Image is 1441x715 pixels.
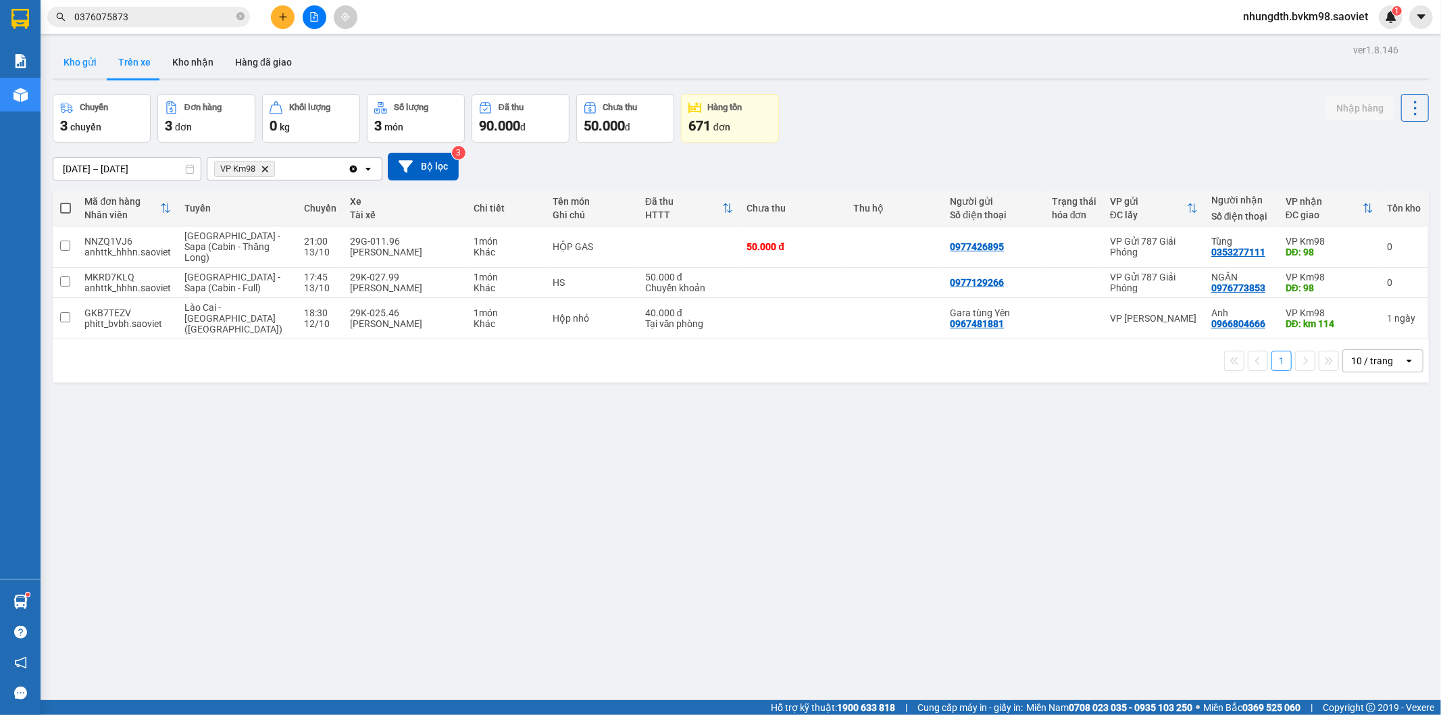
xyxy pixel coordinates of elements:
div: Tồn kho [1387,203,1421,214]
div: hóa đơn [1052,209,1096,220]
div: [PERSON_NAME] [350,247,460,257]
span: notification [14,656,27,669]
button: Đã thu90.000đ [472,94,570,143]
div: DĐ: km 114 [1286,318,1373,329]
div: ĐC lấy [1110,209,1187,220]
span: copyright [1366,703,1375,712]
input: Selected VP Km98. [278,162,279,176]
b: [DOMAIN_NAME] [180,11,326,33]
div: 1 món [474,236,539,247]
span: 0 [270,118,277,134]
div: 13/10 [304,247,336,257]
div: Khác [474,282,539,293]
span: 671 [688,118,711,134]
div: ver 1.8.146 [1353,43,1398,57]
sup: 3 [452,146,465,159]
span: đơn [175,122,192,132]
input: Select a date range. [53,158,201,180]
div: Khác [474,318,539,329]
div: 29K-027.99 [350,272,460,282]
div: VP Gửi 787 Giải Phóng [1110,272,1198,293]
img: warehouse-icon [14,88,28,102]
span: kg [280,122,290,132]
span: Hỗ trợ kỹ thuật: [771,700,895,715]
div: DĐ: 98 [1286,282,1373,293]
div: 29K-025.46 [350,307,460,318]
th: Toggle SortBy [1103,191,1205,226]
div: 0 [1387,241,1421,252]
div: VP Gửi 787 Giải Phóng [1110,236,1198,257]
button: Kho nhận [161,46,224,78]
span: [GEOGRAPHIC_DATA] - Sapa (Cabin - Full) [184,272,280,293]
button: plus [271,5,295,29]
div: Khối lượng [289,103,330,112]
div: Số lượng [394,103,428,112]
span: Lào Cai - [GEOGRAPHIC_DATA] ([GEOGRAPHIC_DATA]) [184,302,282,335]
th: Toggle SortBy [638,191,740,226]
button: Kho gửi [53,46,107,78]
span: | [1311,700,1313,715]
span: 3 [165,118,172,134]
strong: 0708 023 035 - 0935 103 250 [1069,702,1192,713]
span: 50.000 [584,118,625,134]
div: Số điện thoại [1211,211,1272,222]
div: Số điện thoại [950,209,1038,220]
div: Chi tiết [474,203,539,214]
div: 21:00 [304,236,336,247]
button: file-add [303,5,326,29]
div: Xe [350,196,460,207]
button: aim [334,5,357,29]
div: Chưa thu [747,203,840,214]
span: VP Km98 [220,164,255,174]
div: 0977426895 [950,241,1004,252]
div: 0977129266 [950,277,1004,288]
div: 0 [1387,277,1421,288]
sup: 1 [1392,6,1402,16]
div: anhttk_hhhn.saoviet [84,282,171,293]
div: Tuyến [184,203,290,214]
span: VP Km98, close by backspace [214,161,275,177]
button: Đơn hàng3đơn [157,94,255,143]
div: 1 món [474,307,539,318]
div: Hộp nhỏ [553,313,632,324]
span: file-add [309,12,319,22]
span: 3 [60,118,68,134]
svg: Clear all [348,164,359,174]
div: VP gửi [1110,196,1187,207]
div: Thu hộ [853,203,937,214]
span: message [14,687,27,699]
button: 1 [1271,351,1292,371]
div: Đã thu [499,103,524,112]
h2: XNY6GC1F [7,78,109,101]
div: Chưa thu [603,103,638,112]
span: Miền Nam [1026,700,1192,715]
th: Toggle SortBy [78,191,178,226]
sup: 1 [26,593,30,597]
span: [GEOGRAPHIC_DATA] - Sapa (Cabin - Thăng Long) [184,230,280,263]
span: ⚪️ [1196,705,1200,710]
button: Trên xe [107,46,161,78]
strong: 0369 525 060 [1242,702,1300,713]
div: MKRD7KLQ [84,272,171,282]
div: NNZQ1VJ6 [84,236,171,247]
div: Tên món [553,196,632,207]
div: DĐ: 98 [1286,247,1373,257]
div: phitt_bvbh.saoviet [84,318,171,329]
h2: VP Nhận: VP Hàng LC [71,78,326,164]
span: đ [520,122,526,132]
img: solution-icon [14,54,28,68]
span: Miền Bắc [1203,700,1300,715]
img: logo.jpg [7,11,75,78]
div: Chuyến [304,203,336,214]
span: plus [278,12,288,22]
button: Hàng tồn671đơn [681,94,779,143]
button: caret-down [1409,5,1433,29]
div: Ghi chú [553,209,632,220]
div: 10 / trang [1351,354,1393,368]
div: 0966804666 [1211,318,1265,329]
span: 3 [374,118,382,134]
span: close-circle [236,12,245,20]
span: close-circle [236,11,245,24]
div: 17:45 [304,272,336,282]
div: Gara tùng Yên [950,307,1038,318]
